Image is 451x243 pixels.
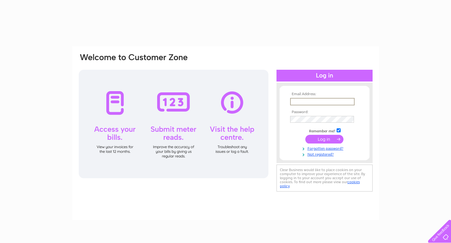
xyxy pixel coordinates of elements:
a: cookies policy [280,180,360,188]
td: Remember me? [289,127,360,134]
input: Submit [305,135,343,144]
div: Clear Business would like to place cookies on your computer to improve your experience of the sit... [276,165,373,192]
th: Password: [289,110,360,114]
a: Not registered? [290,151,360,157]
a: Forgotten password? [290,145,360,151]
th: Email Address: [289,92,360,96]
